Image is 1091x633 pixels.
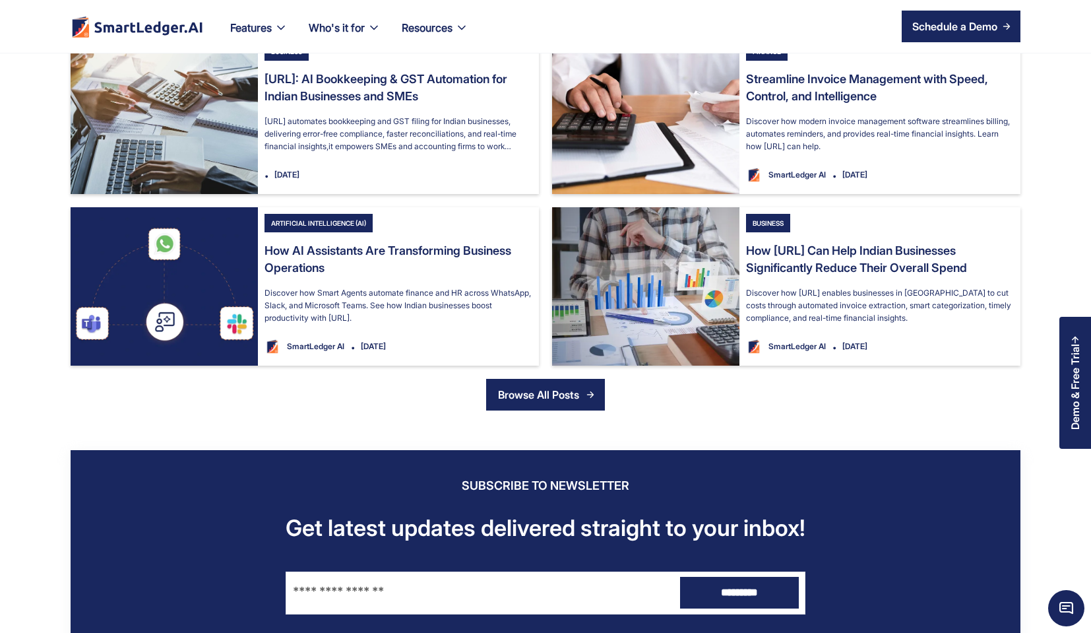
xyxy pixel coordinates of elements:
[586,391,594,399] img: arrow right icon
[265,115,532,152] div: [URL] automates bookkeeping and GST filing for Indian businesses, delivering error-free complianc...
[1048,590,1084,626] span: Chat Widget
[746,115,1014,152] div: Discover how modern invoice management software streamlines billing, automates reminders, and pro...
[552,36,1020,194] a: FinanceStreamline Invoice Management with Speed, Control, and IntelligenceDiscover how modern inv...
[71,207,539,366] a: Artificial Intelligence (AI)How AI Assistants Are Transforming Business OperationsDiscover how Sm...
[265,242,532,277] div: How AI Assistants Are Transforming Business Operations
[286,572,805,619] form: Email Form
[355,336,392,357] div: [DATE]
[402,18,452,37] div: Resources
[280,336,351,357] div: SmartLedger AI
[762,336,832,357] div: SmartLedger AI
[71,36,539,194] a: Business[URL]: AI Bookkeeping & GST Automation for Indian Businesses and SMEs[URL] automates book...
[220,18,298,53] div: Features
[391,18,479,53] div: Resources
[746,242,1014,277] div: How [URL] Can Help Indian Businesses Significantly Reduce Their Overall Spend
[1069,344,1081,430] div: Demo & Free Trial
[71,16,204,38] img: footer logo
[71,16,204,38] a: home
[462,477,629,495] div: SUBSCRIBE TO NEWSLETTER
[230,18,272,37] div: Features
[836,336,873,357] div: [DATE]
[265,162,268,187] div: .
[762,164,832,185] div: SmartLedger AI
[912,18,997,34] div: Schedule a Demo
[298,18,391,53] div: Who's it for
[746,286,1014,324] div: Discover how [URL] enables businesses in [GEOGRAPHIC_DATA] to cut costs through automated invoice...
[268,164,305,185] div: [DATE]
[1003,22,1011,30] img: arrow right icon
[832,162,836,187] div: .
[902,11,1020,42] a: Schedule a Demo
[746,71,1014,105] div: Streamline Invoice Management with Speed, Control, and Intelligence
[265,214,373,232] div: Artificial Intelligence (AI)
[351,334,355,359] div: .
[497,386,586,403] div: Browse All Posts
[836,164,873,185] div: [DATE]
[265,286,532,324] div: Discover how Smart Agents automate finance and HR across WhatsApp, Slack, and Microsoft Teams. Se...
[552,207,1020,366] a: BusinessHow [URL] Can Help Indian Businesses Significantly Reduce Their Overall SpendDiscover how...
[265,71,532,105] div: [URL]: AI Bookkeeping & GST Automation for Indian Businesses and SMEs
[746,214,790,232] div: Business
[832,334,836,359] div: .
[286,514,805,543] h2: Get latest updates delivered straight to your inbox!
[309,18,365,37] div: Who's it for
[486,379,605,411] a: Browse All Posts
